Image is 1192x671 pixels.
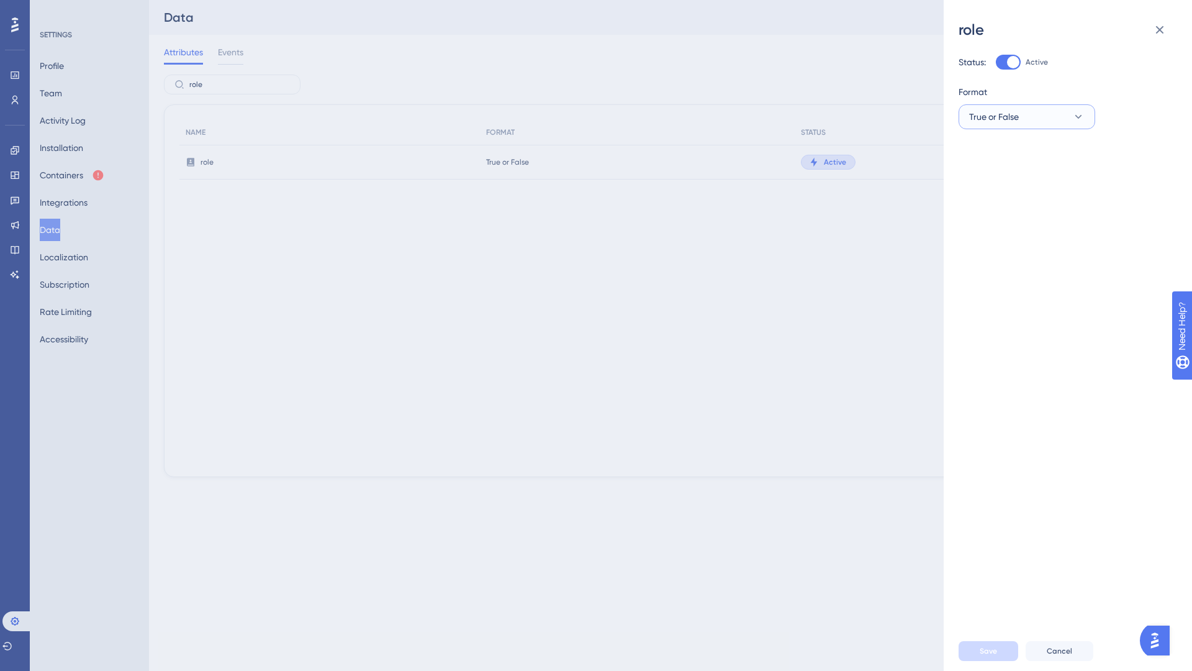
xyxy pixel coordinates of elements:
button: Save [959,641,1018,661]
div: role [959,20,1177,40]
span: Need Help? [29,3,78,18]
span: Save [980,646,997,656]
span: True or False [969,109,1019,124]
button: True or False [959,104,1095,129]
iframe: UserGuiding AI Assistant Launcher [1140,622,1177,659]
span: Active [1026,57,1048,67]
div: Status: [959,55,986,70]
div: Format [959,84,1167,99]
button: Cancel [1026,641,1093,661]
span: Cancel [1047,646,1072,656]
